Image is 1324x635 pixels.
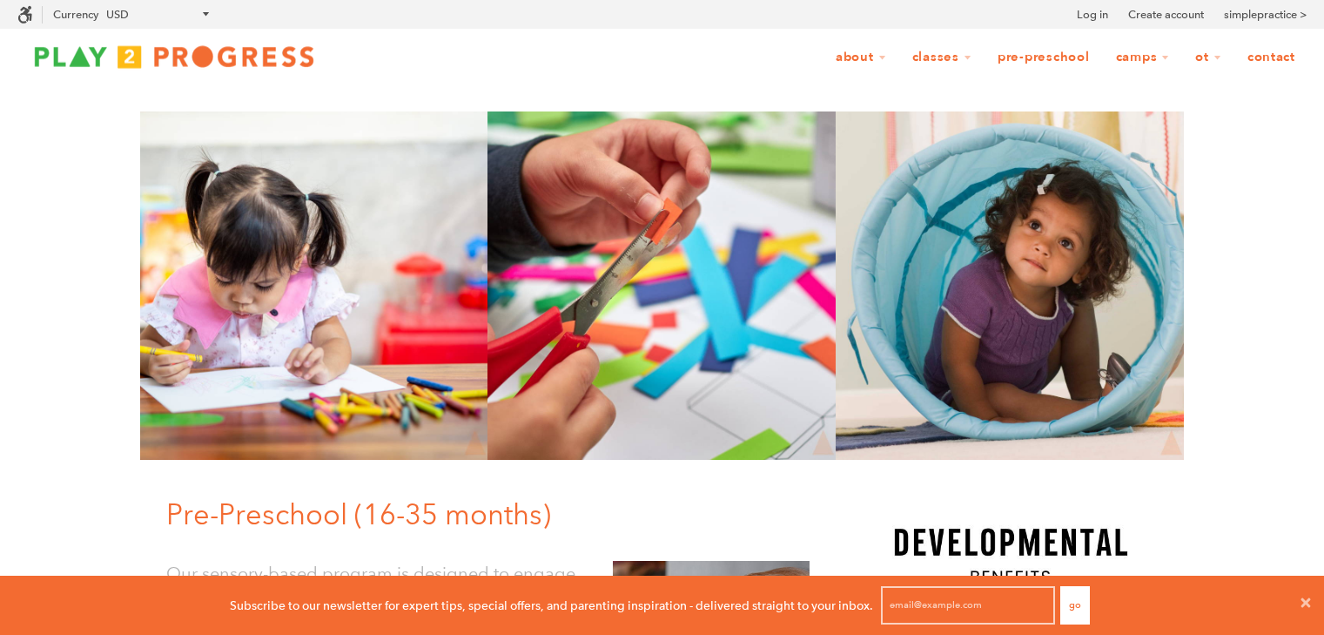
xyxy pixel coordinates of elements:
[1184,41,1233,74] a: OT
[986,41,1101,74] a: Pre-Preschool
[1236,41,1307,74] a: Contact
[1128,6,1204,24] a: Create account
[901,41,983,74] a: Classes
[166,495,823,535] h1: Pre-Preschool (16-35 months)
[881,586,1055,625] input: email@example.com
[824,41,897,74] a: About
[17,39,331,74] img: Play2Progress logo
[53,8,98,21] label: Currency
[1077,6,1108,24] a: Log in
[1224,6,1307,24] a: simplepractice >
[1105,41,1181,74] a: Camps
[1060,586,1090,625] button: Go
[230,596,873,615] p: Subscribe to our newsletter for expert tips, special offers, and parenting inspiration - delivere...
